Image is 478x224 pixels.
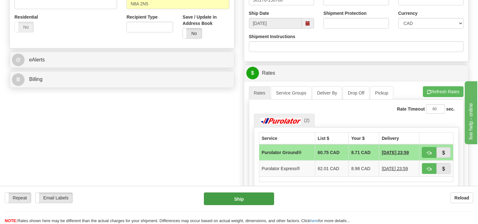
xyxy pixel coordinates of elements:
a: Service Groups [271,86,311,100]
img: Purolator [259,118,303,124]
label: Currency [398,10,418,16]
label: Recipient Type [127,14,158,20]
a: Deliver By [312,86,342,100]
label: No [183,28,201,38]
label: Residential [14,14,38,20]
th: Your $ [349,132,379,144]
label: Ship Date [249,10,269,16]
th: List $ [315,132,349,144]
td: 8.71 CAD [349,144,379,161]
div: live help - online [5,4,58,11]
button: Reload [450,192,473,203]
label: Shipment Instructions [249,33,295,40]
a: $Rates [246,67,466,80]
a: here [310,218,318,223]
a: Pickup [370,86,393,100]
td: 60.75 CAD [315,144,349,161]
label: No [15,22,33,32]
label: Repeat [5,193,31,203]
label: Email Labels [36,193,72,203]
b: Reload [454,195,469,200]
span: 1 Day [382,149,409,156]
a: @ eAlerts [12,54,232,66]
th: Delivery [379,132,419,144]
td: 8.98 CAD [349,160,379,176]
span: (2) [304,118,309,123]
span: eAlerts [29,57,45,62]
span: B [12,73,25,86]
th: Service [259,132,315,144]
span: NOTE: [5,218,17,223]
span: @ [12,54,25,66]
label: sec. [446,106,455,112]
iframe: chat widget [464,80,477,144]
button: Ship [204,192,274,205]
td: 62.01 CAD [315,160,349,176]
td: Purolator Ground® [259,144,315,161]
a: Drop Off [343,86,369,100]
span: 1 Day [382,165,408,172]
a: B Billing [12,73,232,86]
label: Rate Timeout [397,106,425,112]
label: Shipment Protection [323,10,367,16]
label: Save / Update in Address Book [183,14,229,26]
td: Purolator Express® [259,160,315,176]
a: Rates [249,86,271,100]
span: Billing [29,77,42,82]
span: $ [246,67,259,79]
button: Refresh Rates [423,86,464,97]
